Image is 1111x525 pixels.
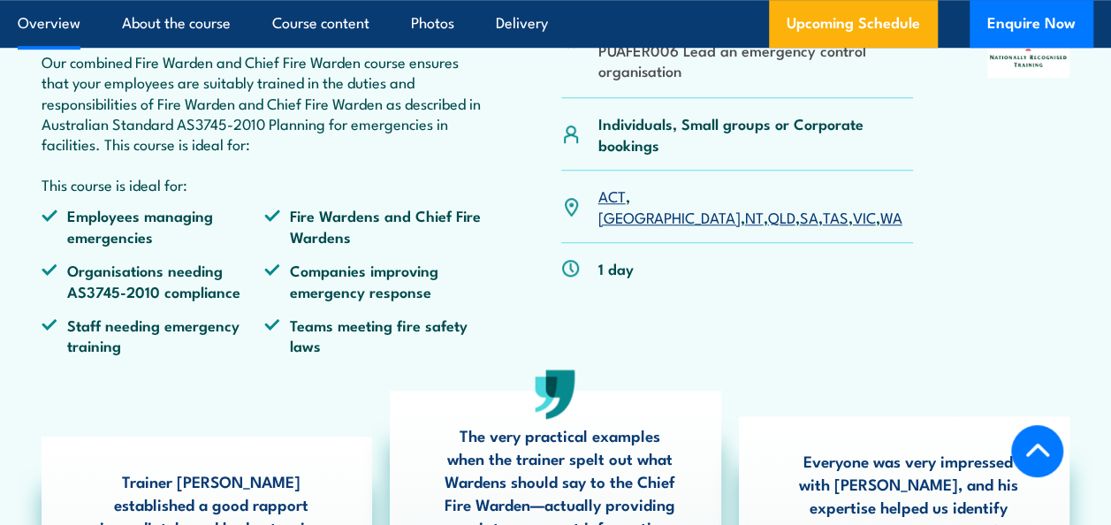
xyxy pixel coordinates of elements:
a: TAS [822,206,848,227]
a: SA [799,206,818,227]
li: Teams meeting fire safety laws [264,315,487,356]
a: WA [879,206,902,227]
a: VIC [852,206,875,227]
li: PUAFER006 Lead an emergency control organisation [597,40,912,81]
a: NT [744,206,763,227]
li: Staff needing emergency training [42,315,264,356]
p: 1 day [597,258,633,278]
li: Fire Wardens and Chief Fire Wardens [264,205,487,247]
p: This course is ideal for: [42,174,487,194]
p: Our combined Fire Warden and Chief Fire Warden course ensures that your employees are suitably tr... [42,51,487,155]
li: Organisations needing AS3745-2010 compliance [42,260,264,301]
a: QLD [767,206,795,227]
p: Individuals, Small groups or Corporate bookings [597,113,912,155]
a: [GEOGRAPHIC_DATA] [597,206,740,227]
li: Employees managing emergencies [42,205,264,247]
a: ACT [597,185,625,206]
li: Companies improving emergency response [264,260,487,301]
p: , , , , , , , [597,186,912,227]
